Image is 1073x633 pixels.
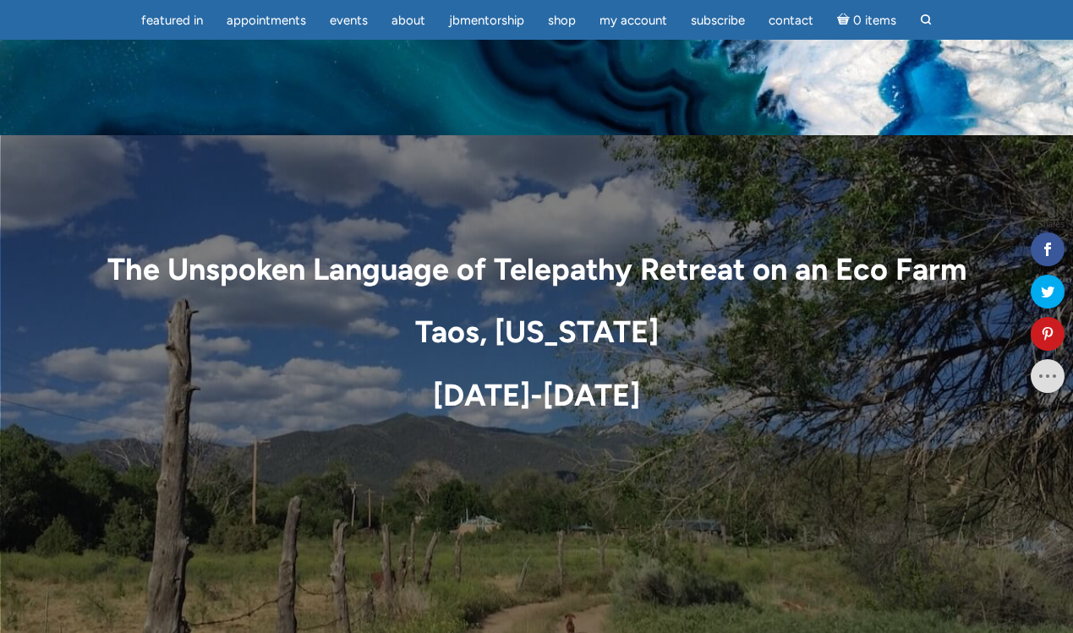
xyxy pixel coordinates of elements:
strong: [DATE]-[DATE] [433,377,640,413]
a: My Account [589,4,677,37]
a: Events [320,4,378,37]
strong: The Unspoken Language of Telepathy Retreat on an Eco Farm [107,251,966,287]
span: Shop [548,13,576,28]
span: Subscribe [691,13,745,28]
a: JBMentorship [439,4,534,37]
span: Shares [1037,221,1065,229]
span: Appointments [227,13,306,28]
a: Cart0 items [827,3,906,37]
span: 0 [1037,205,1065,221]
strong: Taos, [US_STATE] [415,314,659,350]
span: JBMentorship [449,13,524,28]
a: About [381,4,435,37]
a: Shop [538,4,586,37]
a: Appointments [216,4,316,37]
span: Events [330,13,368,28]
a: Subscribe [681,4,755,37]
a: Contact [758,4,824,37]
span: My Account [599,13,667,28]
span: About [391,13,425,28]
span: Contact [769,13,813,28]
span: 0 items [853,14,896,27]
a: featured in [131,4,213,37]
span: featured in [141,13,203,28]
i: Cart [837,13,853,28]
